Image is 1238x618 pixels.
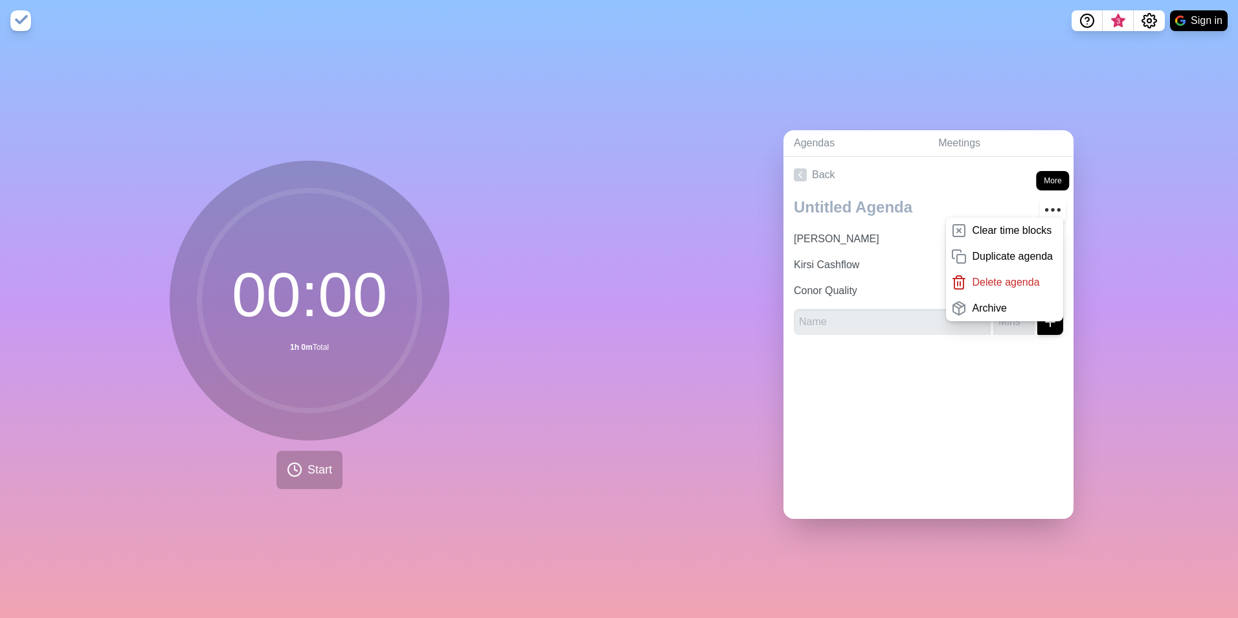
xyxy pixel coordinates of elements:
input: Name [789,252,973,278]
span: Start [308,461,332,479]
button: What’s new [1103,10,1134,31]
img: google logo [1175,16,1186,26]
p: Delete agenda [972,275,1039,290]
p: Duplicate agenda [972,249,1053,264]
a: Back [783,157,1074,193]
input: Name [789,226,973,252]
span: 3 [1113,16,1123,27]
button: Start [276,451,343,489]
input: Name [794,309,991,335]
a: Meetings [928,130,1074,157]
button: Settings [1134,10,1165,31]
button: More [1040,197,1066,223]
input: Mins [993,309,1035,335]
p: Clear time blocks [972,223,1052,238]
p: Archive [972,301,1006,316]
img: timeblocks logo [10,10,31,31]
button: Sign in [1170,10,1228,31]
button: Help [1072,10,1103,31]
a: Agendas [783,130,928,157]
input: Name [789,278,973,304]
